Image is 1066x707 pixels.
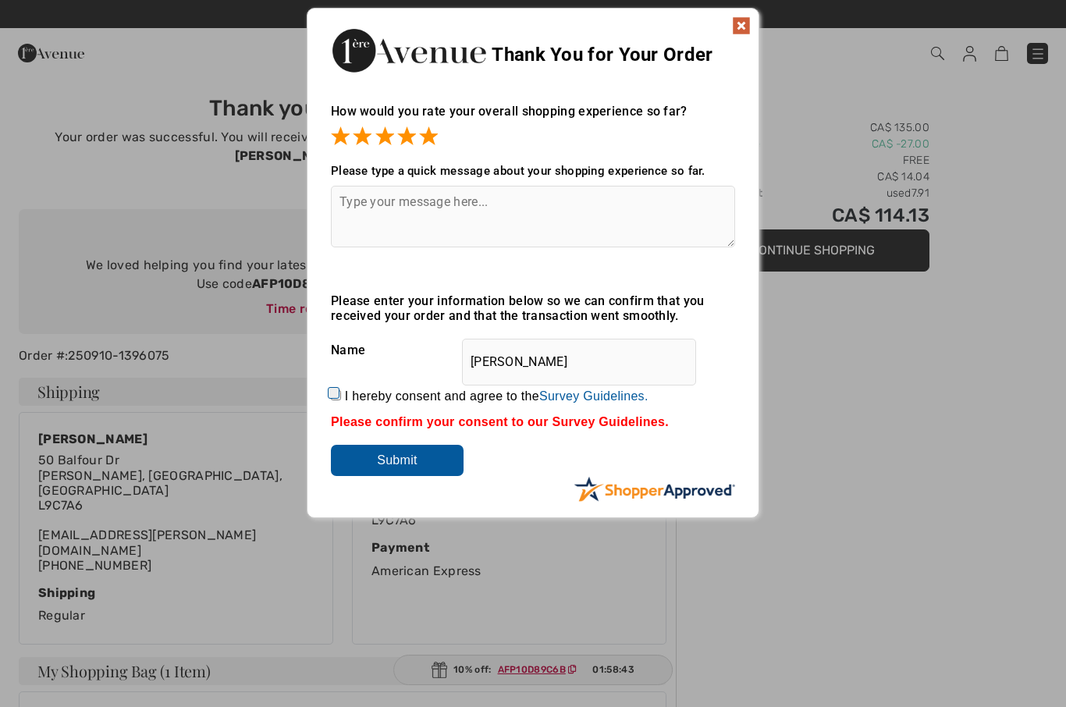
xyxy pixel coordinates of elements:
[331,293,735,323] div: Please enter your information below so we can confirm that you received your order and that the t...
[331,445,464,476] input: Submit
[331,331,735,370] div: Name
[331,164,735,178] div: Please type a quick message about your shopping experience so far.
[331,24,487,76] img: Thank You for Your Order
[331,88,735,148] div: How would you rate your overall shopping experience so far?
[539,389,648,403] a: Survey Guidelines.
[492,44,712,66] span: Thank You for Your Order
[345,389,648,403] label: I hereby consent and agree to the
[732,16,751,35] img: x
[331,415,735,429] div: Please confirm your consent to our Survey Guidelines.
